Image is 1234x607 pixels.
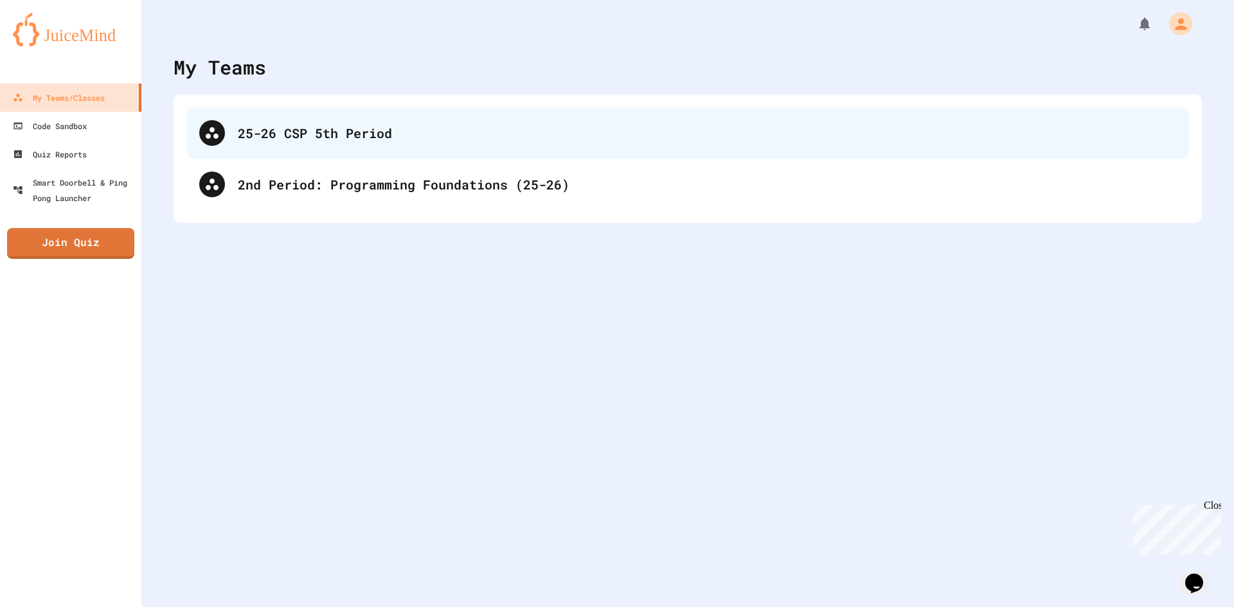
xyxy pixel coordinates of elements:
div: Chat with us now!Close [5,5,89,82]
div: 25-26 CSP 5th Period [186,107,1189,159]
div: Smart Doorbell & Ping Pong Launcher [13,175,136,206]
div: 2nd Period: Programming Foundations (25-26) [238,175,1176,194]
a: Join Quiz [7,228,134,259]
iframe: chat widget [1180,556,1221,594]
div: Code Sandbox [13,118,87,134]
div: My Teams [174,53,266,82]
div: 25-26 CSP 5th Period [238,123,1176,143]
img: logo-orange.svg [13,13,129,46]
iframe: chat widget [1127,500,1221,554]
div: My Account [1156,9,1195,39]
div: My Notifications [1113,13,1156,35]
div: Quiz Reports [13,146,87,162]
div: My Teams/Classes [13,90,105,105]
div: 2nd Period: Programming Foundations (25-26) [186,159,1189,210]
